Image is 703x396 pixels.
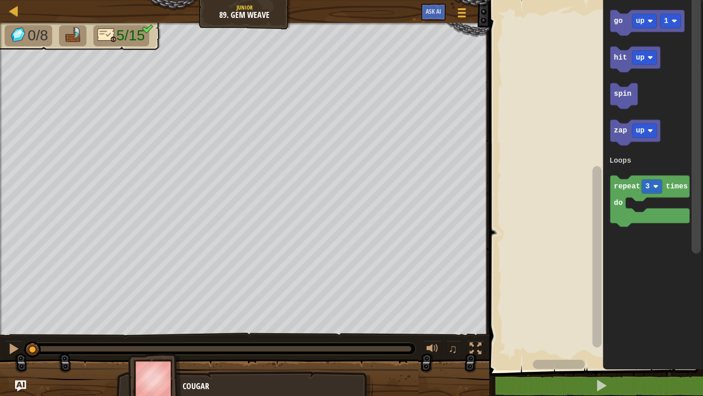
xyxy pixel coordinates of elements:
[423,341,442,359] button: Adjust volume
[426,7,441,16] span: Ask AI
[645,183,650,191] text: 3
[93,25,149,46] li: Only 11 lines of code
[5,25,52,46] li: Collect the gems.
[116,27,145,44] span: 5/15
[5,341,23,359] button: Ctrl + P: Pause
[421,4,446,21] button: Ask AI
[636,17,644,25] text: up
[614,127,627,135] text: zap
[450,4,473,25] button: Show game menu
[614,54,627,62] text: hit
[636,127,644,135] text: up
[15,380,26,391] button: Ask AI
[614,90,631,99] text: spin
[448,342,457,356] span: ♫
[59,25,87,46] li: Go to the raft.
[466,341,485,359] button: Toggle fullscreen
[446,341,462,359] button: ♫
[614,183,640,191] text: repeat
[609,157,631,165] text: Loops
[664,17,669,25] text: 1
[666,183,688,191] text: times
[28,27,48,44] span: 0/8
[614,17,622,25] text: go
[614,199,622,208] text: do
[183,380,363,392] div: Cougar
[636,54,644,62] text: up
